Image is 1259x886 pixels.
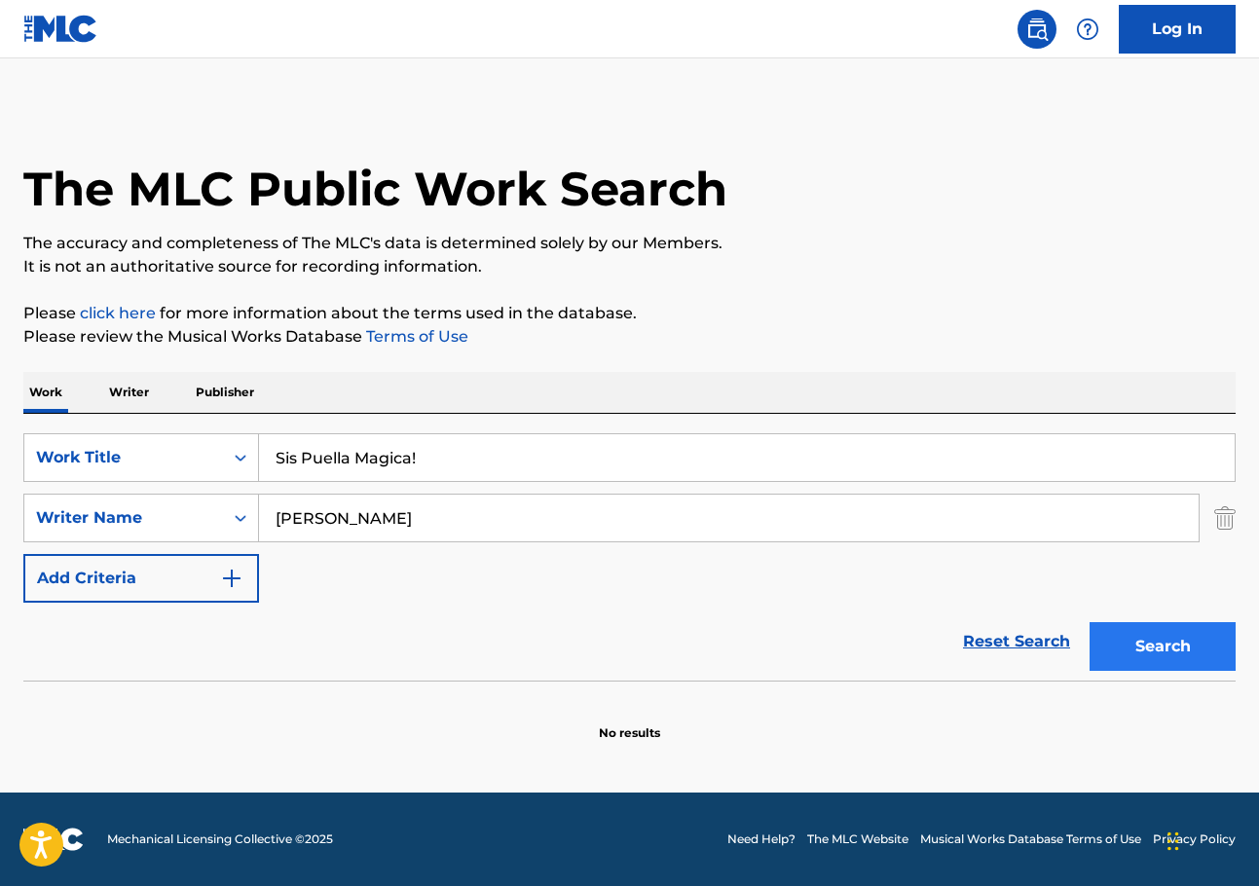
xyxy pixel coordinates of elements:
[1076,18,1099,41] img: help
[190,372,260,413] p: Publisher
[23,302,1236,325] p: Please for more information about the terms used in the database.
[103,372,155,413] p: Writer
[953,620,1080,663] a: Reset Search
[36,446,211,469] div: Work Title
[23,433,1236,681] form: Search Form
[1153,831,1236,848] a: Privacy Policy
[1068,10,1107,49] div: Help
[1025,18,1049,41] img: search
[23,15,98,43] img: MLC Logo
[23,325,1236,349] p: Please review the Musical Works Database
[107,831,333,848] span: Mechanical Licensing Collective © 2025
[1090,622,1236,671] button: Search
[1018,10,1056,49] a: Public Search
[727,831,796,848] a: Need Help?
[23,232,1236,255] p: The accuracy and completeness of The MLC's data is determined solely by our Members.
[23,828,84,851] img: logo
[220,567,243,590] img: 9d2ae6d4665cec9f34b9.svg
[1119,5,1236,54] a: Log In
[23,160,727,218] h1: The MLC Public Work Search
[362,327,468,346] a: Terms of Use
[80,304,156,322] a: click here
[1214,494,1236,542] img: Delete Criterion
[23,554,259,603] button: Add Criteria
[1167,812,1179,870] div: Drag
[807,831,908,848] a: The MLC Website
[599,701,660,742] p: No results
[23,372,68,413] p: Work
[36,506,211,530] div: Writer Name
[23,255,1236,278] p: It is not an authoritative source for recording information.
[920,831,1141,848] a: Musical Works Database Terms of Use
[1162,793,1259,886] iframe: Chat Widget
